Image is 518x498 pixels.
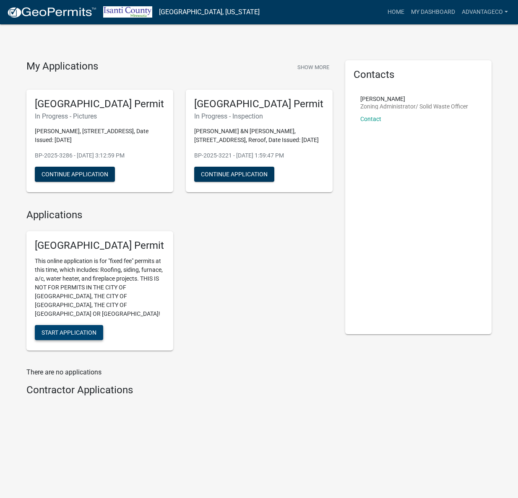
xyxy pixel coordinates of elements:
button: Start Application [35,325,103,340]
button: Continue Application [194,167,274,182]
wm-workflow-list-section: Applications [26,209,333,357]
a: My Dashboard [408,4,458,20]
p: This online application is for "fixed fee" permits at this time, which includes: Roofing, siding,... [35,257,165,318]
h5: [GEOGRAPHIC_DATA] Permit [35,240,165,252]
a: Contact [360,116,381,122]
img: Isanti County, Minnesota [103,6,152,18]
button: Continue Application [35,167,115,182]
p: [PERSON_NAME], [STREET_ADDRESS], Date Issued: [DATE] [35,127,165,144]
h6: In Progress - Inspection [194,112,324,120]
p: There are no applications [26,367,333,377]
h4: My Applications [26,60,98,73]
button: Show More [294,60,333,74]
h5: Contacts [354,69,484,81]
p: BP-2025-3286 - [DATE] 3:12:59 PM [35,151,165,160]
h5: [GEOGRAPHIC_DATA] Permit [194,98,324,110]
p: [PERSON_NAME] [360,96,468,102]
a: [GEOGRAPHIC_DATA], [US_STATE] [159,5,260,19]
h4: Contractor Applications [26,384,333,396]
wm-workflow-list-section: Contractor Applications [26,384,333,400]
span: Start Application [42,329,96,336]
h5: [GEOGRAPHIC_DATA] Permit [35,98,165,110]
a: Home [384,4,408,20]
p: [PERSON_NAME] &N [PERSON_NAME], [STREET_ADDRESS], Reroof, Date Issued: [DATE] [194,127,324,144]
h4: Applications [26,209,333,221]
p: BP-2025-3221 - [DATE] 1:59:47 PM [194,151,324,160]
p: Zoning Administrator/ Solid Waste Officer [360,103,468,109]
a: AdvantageCo [458,4,511,20]
h6: In Progress - Pictures [35,112,165,120]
